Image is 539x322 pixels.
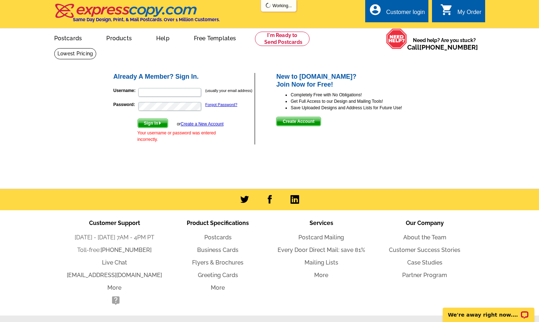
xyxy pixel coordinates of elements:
[67,272,162,279] a: [EMAIL_ADDRESS][DOMAIN_NAME]
[211,284,225,291] a: More
[63,233,166,242] li: [DATE] - [DATE] 7AM - 4PM PT
[63,246,166,254] li: Toll-free:
[276,73,427,88] h2: New to [DOMAIN_NAME]? Join Now for Free!
[192,259,243,266] a: Flyers & Brochures
[73,17,220,22] h4: Same Day Design, Print, & Mail Postcards. Over 1 Million Customers.
[177,121,223,127] div: or
[386,9,425,19] div: Customer login
[113,73,255,81] h2: Already A Member? Sign In.
[277,117,320,126] span: Create Account
[314,272,328,279] a: More
[386,28,407,49] img: help
[138,119,168,128] button: Sign In
[305,259,338,266] a: Mailing Lists
[54,9,220,22] a: Same Day Design, Print, & Mail Postcards. Over 1 Million Customers.
[291,105,427,111] li: Save Uploaded Designs and Address Lists for Future Use!
[182,29,248,46] a: Free Templates
[407,37,482,51] span: Need help? Are you stuck?
[310,220,333,226] span: Services
[291,98,427,105] li: Get Full Access to our Design and Mailing Tools!
[389,247,460,253] a: Customer Success Stories
[406,220,444,226] span: Our Company
[187,220,249,226] span: Product Specifications
[113,101,138,108] label: Password:
[205,88,252,93] small: (usually your email address)
[265,3,271,8] img: loading...
[369,8,425,17] a: account_circle Customer login
[278,247,365,253] a: Every Door Direct Mail: save 81%
[43,29,94,46] a: Postcards
[205,102,237,107] a: Forgot Password?
[440,3,453,16] i: shopping_cart
[158,121,162,125] img: button-next-arrow-white.png
[407,43,478,51] span: Call
[181,121,223,126] a: Create a New Account
[138,130,224,143] div: Your username or password was entered incorrectly.
[369,3,382,16] i: account_circle
[403,234,446,241] a: About the Team
[457,9,482,19] div: My Order
[419,43,478,51] a: [PHONE_NUMBER]
[198,272,238,279] a: Greeting Cards
[113,87,138,94] label: Username:
[197,247,238,253] a: Business Cards
[402,272,447,279] a: Partner Program
[438,299,539,322] iframe: LiveChat chat widget
[145,29,181,46] a: Help
[107,284,121,291] a: More
[101,247,152,253] a: [PHONE_NUMBER]
[102,259,127,266] a: Live Chat
[440,8,482,17] a: shopping_cart My Order
[298,234,344,241] a: Postcard Mailing
[95,29,143,46] a: Products
[89,220,140,226] span: Customer Support
[204,234,232,241] a: Postcards
[291,92,427,98] li: Completely Free with No Obligations!
[276,117,321,126] button: Create Account
[407,259,442,266] a: Case Studies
